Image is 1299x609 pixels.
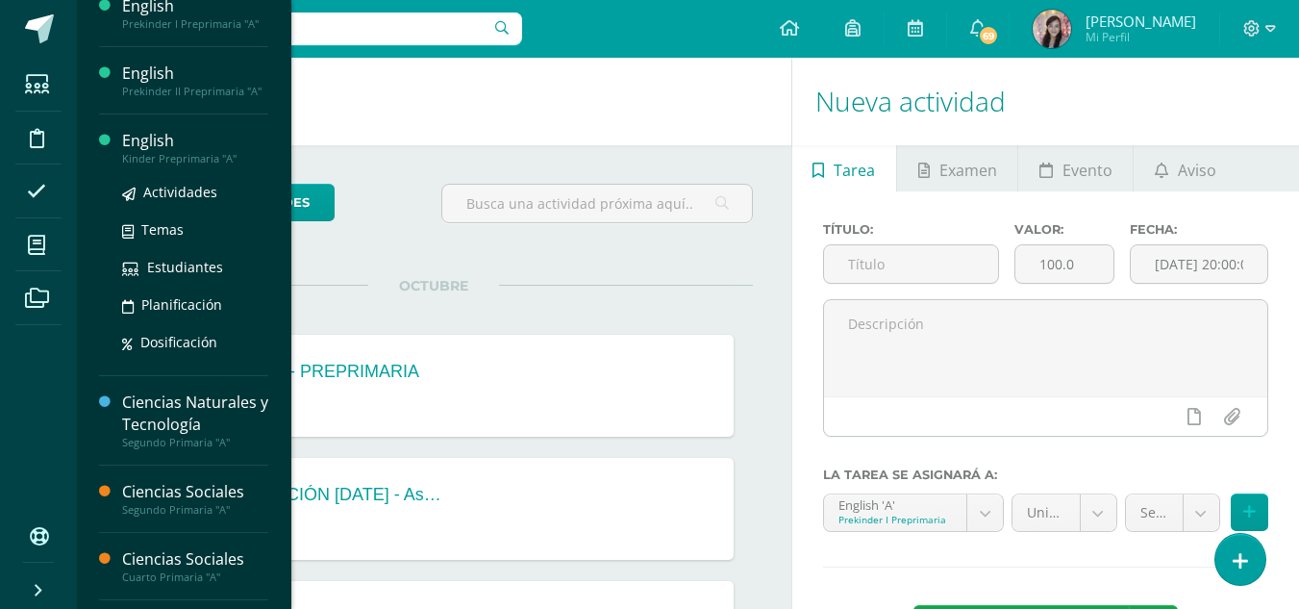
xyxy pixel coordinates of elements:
[834,147,875,193] span: Tarea
[122,293,268,316] a: Planificación
[792,145,896,191] a: Tarea
[897,145,1017,191] a: Examen
[89,13,522,45] input: Busca un usuario...
[122,548,268,571] div: Ciencias Sociales
[1134,145,1237,191] a: Aviso
[122,130,268,152] div: English
[141,295,222,314] span: Planificación
[122,392,268,436] div: Ciencias Naturales y Tecnología
[1140,495,1168,531] span: Sesiones de Aprendizaje (100.0%)
[1086,29,1196,45] span: Mi Perfil
[939,147,997,193] span: Examen
[1126,495,1219,531] a: Sesiones de Aprendizaje (100.0%)
[122,218,268,241] a: Temas
[1015,245,1113,283] input: Puntos máximos
[122,152,268,165] div: Kinder Preprimaria "A"
[1130,222,1268,237] label: Fecha:
[143,183,217,201] span: Actividades
[122,256,268,278] a: Estudiantes
[1033,10,1071,48] img: 9551210c757c62f5e4bd36020026bc4b.png
[100,58,768,145] h1: Actividades
[442,185,751,222] input: Busca una actividad próxima aquí...
[122,503,268,517] div: Segundo Primaria "A"
[1086,12,1196,31] span: [PERSON_NAME]
[122,436,268,449] div: Segundo Primaria "A"
[824,245,999,283] input: Título
[368,277,499,294] span: OCTUBRE
[215,362,419,382] div: Clausura - PREPRIMARIA
[122,63,268,85] div: English
[122,481,268,517] a: Ciencias SocialesSegundo Primaria "A"
[1027,495,1065,531] span: Unidad 4
[823,468,1268,482] label: La tarea se asignará a:
[122,130,268,165] a: EnglishKinder Preprimaria "A"
[815,58,1276,145] h1: Nueva actividad
[122,85,268,98] div: Prekinder II Preprimaria "A"
[824,495,1003,531] a: English 'A'Prekinder I Preprimaria
[141,220,184,239] span: Temas
[838,513,952,526] div: Prekinder I Preprimaria
[140,333,217,351] span: Dosificación
[215,485,446,505] div: REVOLUCIÓN [DATE] - Asueto
[1018,145,1133,191] a: Evento
[1012,495,1116,531] a: Unidad 4
[122,548,268,584] a: Ciencias SocialesCuarto Primaria "A"
[1131,245,1267,283] input: Fecha de entrega
[838,495,952,513] div: English 'A'
[122,181,268,203] a: Actividades
[147,258,223,276] span: Estudiantes
[978,25,999,46] span: 69
[122,481,268,503] div: Ciencias Sociales
[1062,147,1112,193] span: Evento
[122,17,268,31] div: Prekinder I Preprimaria "A"
[122,63,268,98] a: EnglishPrekinder II Preprimaria "A"
[122,571,268,584] div: Cuarto Primaria "A"
[122,392,268,449] a: Ciencias Naturales y TecnologíaSegundo Primaria "A"
[122,331,268,353] a: Dosificación
[823,222,1000,237] label: Título:
[1014,222,1114,237] label: Valor:
[1178,147,1216,193] span: Aviso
